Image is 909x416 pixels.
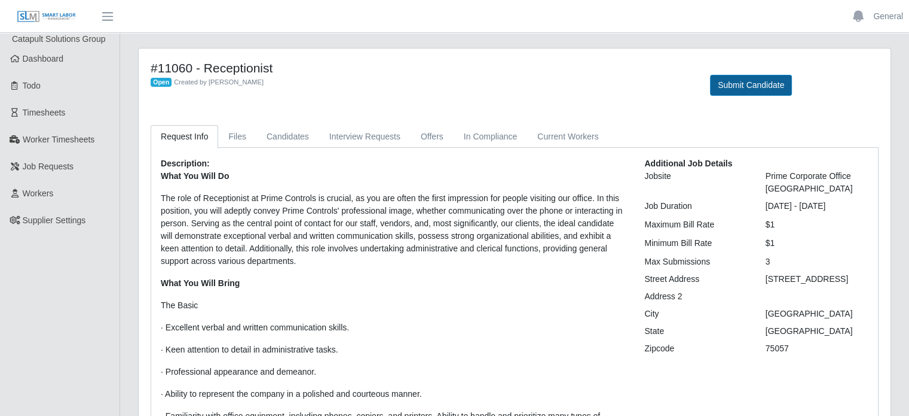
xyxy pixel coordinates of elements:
b: Additional Job Details [644,159,732,168]
a: General [873,10,903,23]
div: Maximum Bill Rate [635,218,756,231]
p: · Ability to represent the company in a polished and courteous manner. [161,388,626,400]
p: · Excellent verbal and written communication skills. [161,321,626,334]
div: Prime Corporate Office [GEOGRAPHIC_DATA] [757,170,877,195]
span: Job Requests [23,162,74,171]
button: Submit Candidate [710,75,792,96]
div: 75057 [757,342,877,355]
p: The Basic [161,299,626,312]
a: In Compliance [454,125,528,148]
div: [GEOGRAPHIC_DATA] [757,325,877,338]
b: Description: [161,159,210,168]
span: Timesheets [23,108,66,117]
a: Interview Requests [319,125,411,148]
div: State [635,325,756,338]
div: [DATE] - [DATE] [757,200,877,212]
a: Files [218,125,256,148]
div: Job Duration [635,200,756,212]
div: [GEOGRAPHIC_DATA] [757,308,877,320]
a: Offers [411,125,454,148]
div: Address 2 [635,290,756,303]
span: Workers [23,189,54,198]
span: Catapult Solutions Group [12,34,105,44]
div: City [635,308,756,320]
div: Zipcode [635,342,756,355]
span: Open [151,78,172,87]
span: Dashboard [23,54,64,63]
a: Candidates [256,125,319,148]
img: SLM Logo [17,10,76,23]
div: Max Submissions [635,256,756,268]
div: Street Address [635,273,756,286]
div: Minimum Bill Rate [635,237,756,250]
p: · Keen attention to detail in administrative tasks. [161,344,626,356]
div: Jobsite [635,170,756,195]
strong: What You Will Bring [161,278,240,288]
span: Supplier Settings [23,215,86,225]
p: · Professional appearance and demeanor. [161,366,626,378]
span: Worker Timesheets [23,135,94,144]
div: $1 [757,237,877,250]
div: $1 [757,218,877,231]
span: Todo [23,81,41,90]
a: Current Workers [527,125,608,148]
a: Request Info [151,125,218,148]
div: [STREET_ADDRESS] [757,273,877,286]
h4: #11060 - Receptionist [151,60,692,75]
strong: What You Will Do [161,171,229,181]
span: Created by [PERSON_NAME] [174,78,264,86]
div: 3 [757,256,877,268]
p: The role of Receptionist at Prime Controls is crucial, as you are often the first impression for ... [161,192,626,268]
